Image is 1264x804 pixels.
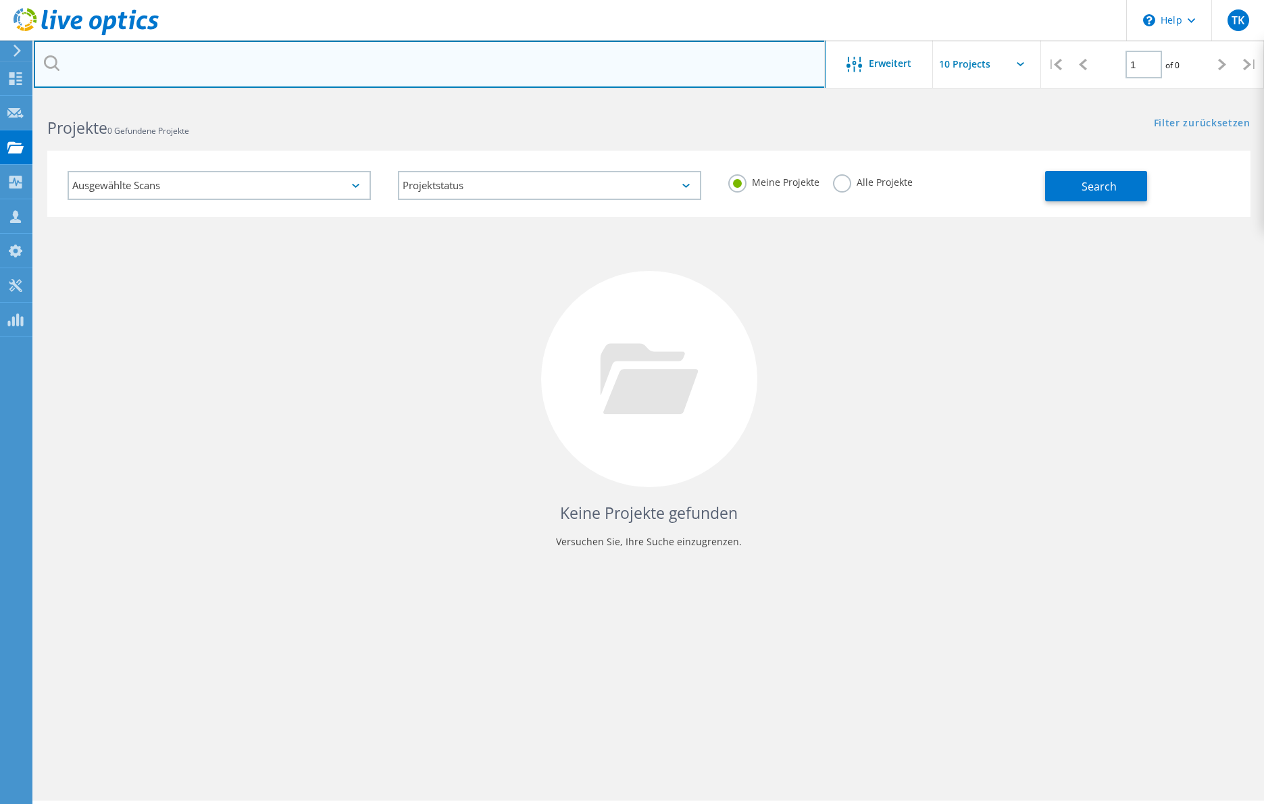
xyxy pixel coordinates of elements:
button: Search [1045,171,1147,201]
div: | [1236,41,1264,89]
svg: \n [1143,14,1155,26]
div: Projektstatus [398,171,701,200]
span: TK [1232,15,1244,26]
label: Alle Projekte [833,174,913,187]
a: Filter zurücksetzen [1154,118,1250,130]
div: | [1041,41,1069,89]
input: Projekte nach Namen, Verantwortlichem, ID, Unternehmen usw. suchen [34,41,826,88]
b: Projekte [47,117,107,139]
label: Meine Projekte [728,174,819,187]
h4: Keine Projekte gefunden [61,502,1237,524]
span: Search [1082,179,1117,194]
div: Ausgewählte Scans [68,171,371,200]
span: 0 Gefundene Projekte [107,125,189,136]
span: Erweitert [869,59,911,68]
span: of 0 [1165,59,1180,71]
a: Live Optics Dashboard [14,28,159,38]
p: Versuchen Sie, Ihre Suche einzugrenzen. [61,531,1237,553]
